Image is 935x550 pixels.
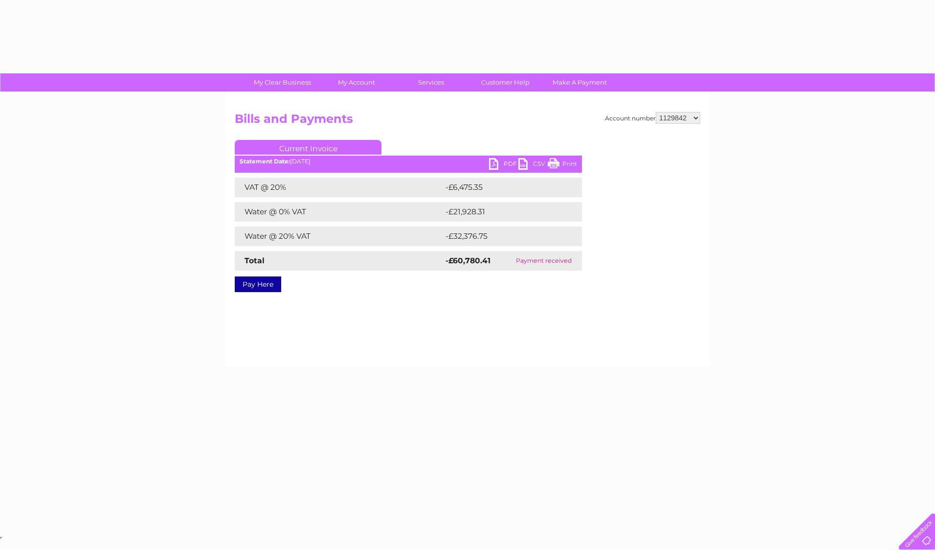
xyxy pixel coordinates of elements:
[605,112,700,124] div: Account number
[489,158,518,172] a: PDF
[245,256,265,265] strong: Total
[465,73,546,92] a: Customer Help
[235,202,443,222] td: Water @ 0% VAT
[242,73,323,92] a: My Clear Business
[518,158,548,172] a: CSV
[235,140,381,155] a: Current Invoice
[235,178,443,197] td: VAT @ 20%
[235,227,443,246] td: Water @ 20% VAT
[443,202,568,222] td: -£21,928.31
[240,158,290,165] b: Statement Date:
[506,251,582,271] td: Payment received
[443,227,569,246] td: -£32,376.75
[235,112,700,131] h2: Bills and Payments
[235,158,582,165] div: [DATE]
[235,276,281,292] a: Pay Here
[548,158,577,172] a: Print
[443,178,567,197] td: -£6,475.35
[391,73,471,92] a: Services
[445,256,490,265] strong: -£60,780.41
[539,73,620,92] a: Make A Payment
[316,73,397,92] a: My Account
